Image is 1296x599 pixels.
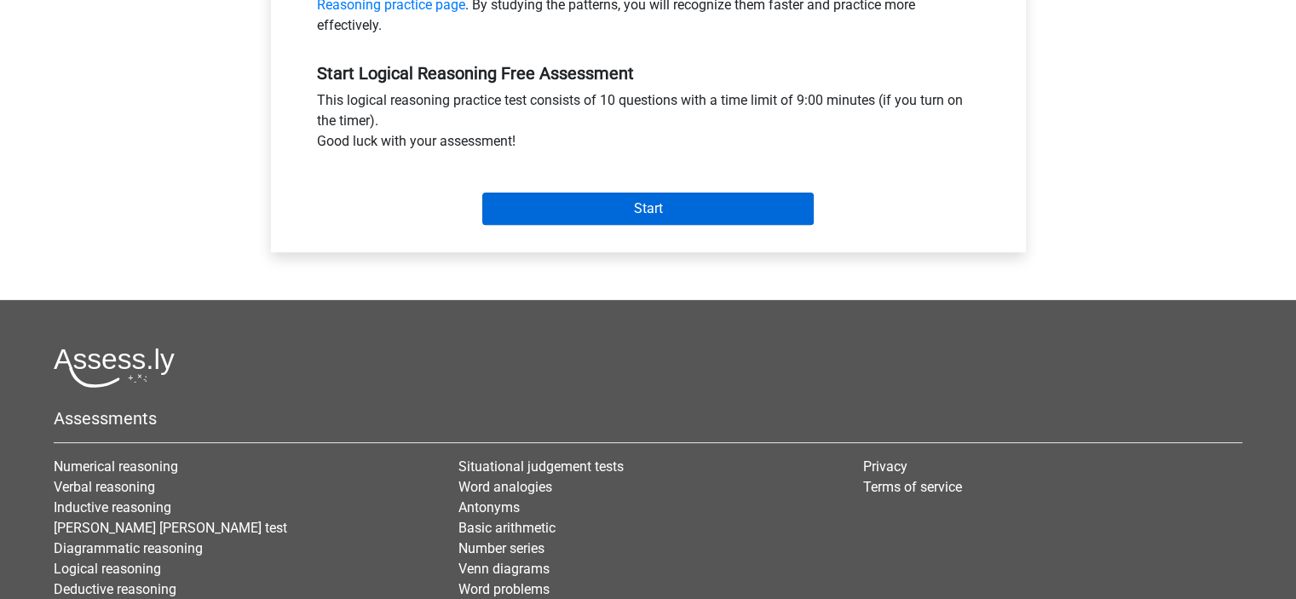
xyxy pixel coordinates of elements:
a: Terms of service [863,479,962,495]
h5: Start Logical Reasoning Free Assessment [317,63,980,84]
a: Basic arithmetic [458,520,556,536]
a: [PERSON_NAME] [PERSON_NAME] test [54,520,287,536]
h5: Assessments [54,408,1242,429]
a: Number series [458,540,544,556]
a: Deductive reasoning [54,581,176,597]
a: Situational judgement tests [458,458,624,475]
a: Word analogies [458,479,552,495]
a: Antonyms [458,499,520,515]
a: Venn diagrams [458,561,550,577]
a: Logical reasoning [54,561,161,577]
a: Word problems [458,581,550,597]
a: Verbal reasoning [54,479,155,495]
a: Numerical reasoning [54,458,178,475]
div: This logical reasoning practice test consists of 10 questions with a time limit of 9:00 minutes (... [304,90,993,158]
input: Start [482,193,814,225]
img: Assessly logo [54,348,175,388]
a: Inductive reasoning [54,499,171,515]
a: Privacy [863,458,907,475]
a: Diagrammatic reasoning [54,540,203,556]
